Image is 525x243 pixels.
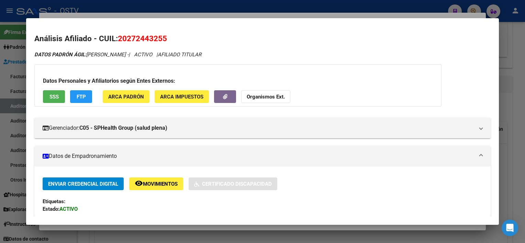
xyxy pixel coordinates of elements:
mat-panel-title: Datos de Empadronamiento [43,152,474,160]
mat-expansion-panel-header: Gerenciador:C05 - SPHealth Group (salud plena) [34,118,490,138]
span: FTP [77,94,86,100]
div: Open Intercom Messenger [502,220,518,236]
span: ARCA Padrón [108,94,144,100]
span: [PERSON_NAME] - [34,51,129,58]
span: Certificado Discapacidad [202,181,272,187]
h3: Datos Personales y Afiliatorios según Entes Externos: [43,77,433,85]
span: Enviar Credencial Digital [48,181,118,187]
button: Certificado Discapacidad [189,177,277,190]
span: SSS [49,94,59,100]
button: ARCA Padrón [103,90,149,103]
button: Enviar Credencial Digital [43,177,124,190]
h2: Análisis Afiliado - CUIL: [34,33,490,45]
button: Movimientos [129,177,183,190]
button: SSS [43,90,65,103]
button: ARCA Impuestos [155,90,209,103]
strong: Etiquetas: [43,198,65,205]
strong: C05 - SPHealth Group (salud plena) [79,124,167,132]
button: Organismos Ext. [241,90,290,103]
span: ARCA Impuestos [160,94,203,100]
span: Movimientos [143,181,178,187]
span: AFILIADO TITULAR [158,51,201,58]
span: 20272443255 [118,34,167,43]
mat-expansion-panel-header: Datos de Empadronamiento [34,146,490,166]
strong: Estado: [43,206,59,212]
strong: Organismos Ext. [247,94,285,100]
i: | ACTIVO | [34,51,201,58]
mat-panel-title: Gerenciador: [43,124,474,132]
mat-icon: remove_red_eye [135,179,143,187]
strong: ACTIVO [59,206,78,212]
strong: DATOS PADRÓN ÁGIL: [34,51,86,58]
button: FTP [70,90,92,103]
